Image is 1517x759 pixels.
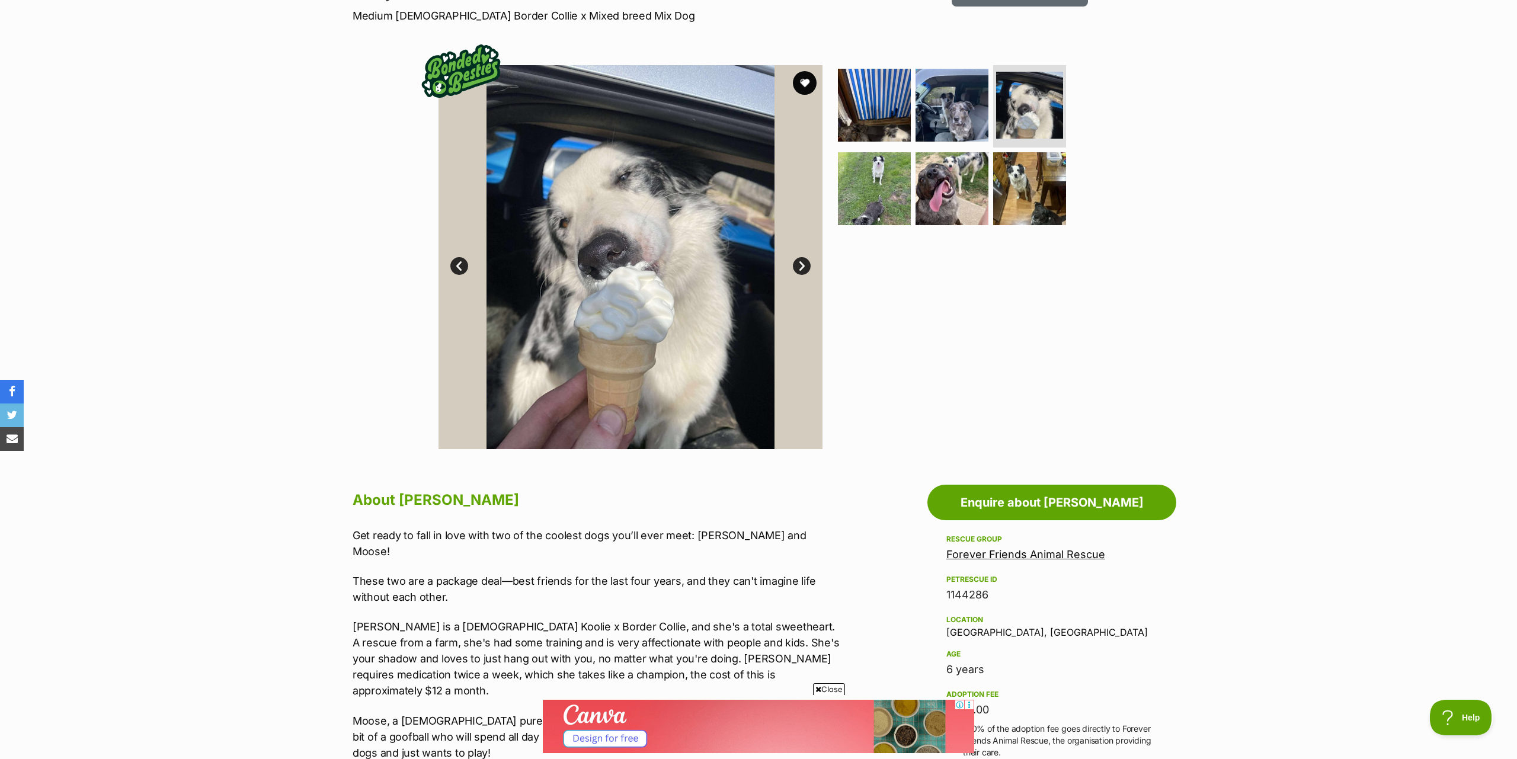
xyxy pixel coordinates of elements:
[946,613,1157,638] div: [GEOGRAPHIC_DATA], [GEOGRAPHIC_DATA]
[813,683,845,695] span: Close
[1,1,11,11] img: consumer-privacy-logo.png
[353,487,842,513] h2: About [PERSON_NAME]
[353,8,854,24] p: Medium [DEMOGRAPHIC_DATA] Border Collie x Mixed breed Mix Dog
[916,69,988,142] img: Photo of Marley
[838,152,911,225] img: Photo of Marley
[946,649,1157,659] div: Age
[353,573,842,605] p: These two are a package deal—best friends for the last four years, and they can't imagine life wi...
[946,534,1157,544] div: Rescue group
[946,702,1157,718] div: $850.00
[927,485,1176,520] a: Enquire about [PERSON_NAME]
[946,690,1157,699] div: Adoption fee
[946,615,1157,625] div: Location
[450,257,468,275] a: Prev
[414,24,508,119] img: bonded besties
[946,587,1157,603] div: 1144286
[793,257,811,275] a: Next
[793,71,817,95] button: favourite
[916,152,988,225] img: Photo of Marley
[946,575,1157,584] div: PetRescue ID
[946,661,1157,678] div: 6 years
[439,65,822,449] img: Photo of Marley
[1430,700,1493,735] iframe: Help Scout Beacon - Open
[946,548,1105,561] a: Forever Friends Animal Rescue
[838,69,911,142] img: Photo of Marley
[996,72,1063,139] img: Photo of Marley
[993,152,1066,225] img: Photo of Marley
[353,527,842,559] p: Get ready to fall in love with two of the coolest dogs you’ll ever meet: [PERSON_NAME] and Moose!
[543,700,974,753] iframe: Advertisement
[353,619,842,699] p: ​[PERSON_NAME] is a [DEMOGRAPHIC_DATA] Koolie x Border Collie, and she's a total sweetheart. A re...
